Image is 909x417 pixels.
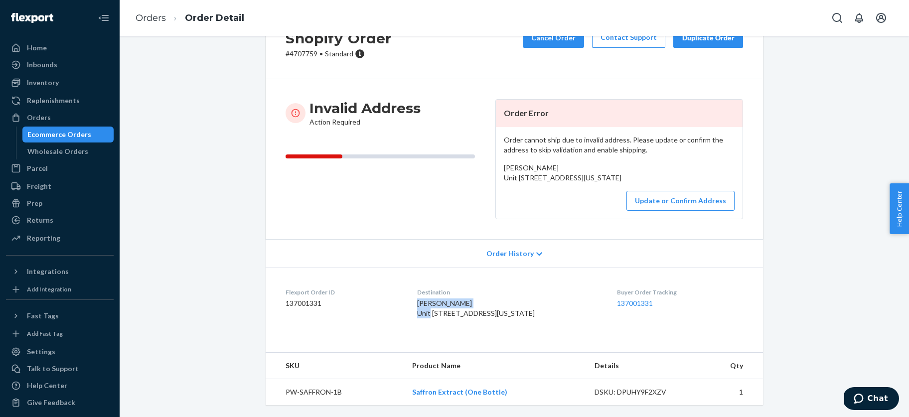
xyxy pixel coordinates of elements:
[6,378,114,394] a: Help Center
[6,75,114,91] a: Inventory
[673,28,743,48] button: Duplicate Order
[6,57,114,73] a: Inbounds
[27,113,51,123] div: Orders
[827,8,847,28] button: Open Search Box
[6,395,114,411] button: Give Feedback
[504,135,735,155] p: Order cannot ship due to invalid address. Please update or confirm the address to skip validation...
[587,353,696,379] th: Details
[849,8,869,28] button: Open notifications
[309,99,421,117] h3: Invalid Address
[6,264,114,279] button: Integrations
[27,130,91,139] div: Ecommerce Orders
[523,28,584,48] button: Cancel Order
[27,347,55,357] div: Settings
[27,43,47,53] div: Home
[6,93,114,109] a: Replenishments
[27,198,42,208] div: Prep
[27,398,75,408] div: Give Feedback
[27,311,59,321] div: Fast Tags
[27,381,67,391] div: Help Center
[626,191,735,211] button: Update or Confirm Address
[696,379,763,405] td: 1
[22,127,114,142] a: Ecommerce Orders
[286,28,392,49] h2: Shopify Order
[309,99,421,127] div: Action Required
[319,49,323,58] span: •
[27,233,60,243] div: Reporting
[27,364,79,374] div: Talk to Support
[22,143,114,159] a: Wholesale Orders
[6,195,114,211] a: Prep
[266,379,404,405] td: PW-SAFFRON-1B
[27,285,71,293] div: Add Integration
[185,12,244,23] a: Order Detail
[890,183,909,234] button: Help Center
[486,249,534,259] span: Order History
[6,212,114,228] a: Returns
[286,288,401,296] dt: Flexport Order ID
[6,328,114,340] a: Add Fast Tag
[6,361,114,377] button: Talk to Support
[27,78,59,88] div: Inventory
[286,49,392,59] p: # 4707759
[27,181,51,191] div: Freight
[266,353,404,379] th: SKU
[617,288,743,296] dt: Buyer Order Tracking
[11,13,53,23] img: Flexport logo
[27,146,88,156] div: Wholesale Orders
[617,299,653,307] a: 137001331
[6,40,114,56] a: Home
[136,12,166,23] a: Orders
[871,8,891,28] button: Open account menu
[128,3,252,33] ol: breadcrumbs
[6,178,114,194] a: Freight
[6,308,114,324] button: Fast Tags
[27,163,48,173] div: Parcel
[595,387,688,397] div: DSKU: DPUHY9F2XZV
[6,344,114,360] a: Settings
[6,110,114,126] a: Orders
[844,387,899,412] iframe: Opens a widget where you can chat to one of our agents
[496,100,743,127] header: Order Error
[412,388,507,396] a: Saffron Extract (One Bottle)
[6,160,114,176] a: Parcel
[6,283,114,295] a: Add Integration
[94,8,114,28] button: Close Navigation
[27,96,80,106] div: Replenishments
[6,230,114,246] a: Reporting
[682,33,735,43] div: Duplicate Order
[696,353,763,379] th: Qty
[504,163,621,182] span: [PERSON_NAME] Unit [STREET_ADDRESS][US_STATE]
[286,298,401,308] dd: 137001331
[592,28,665,48] a: Contact Support
[27,215,53,225] div: Returns
[27,329,63,338] div: Add Fast Tag
[404,353,587,379] th: Product Name
[417,299,535,317] span: [PERSON_NAME] Unit [STREET_ADDRESS][US_STATE]
[417,288,601,296] dt: Destination
[27,60,57,70] div: Inbounds
[325,49,353,58] span: Standard
[27,267,69,277] div: Integrations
